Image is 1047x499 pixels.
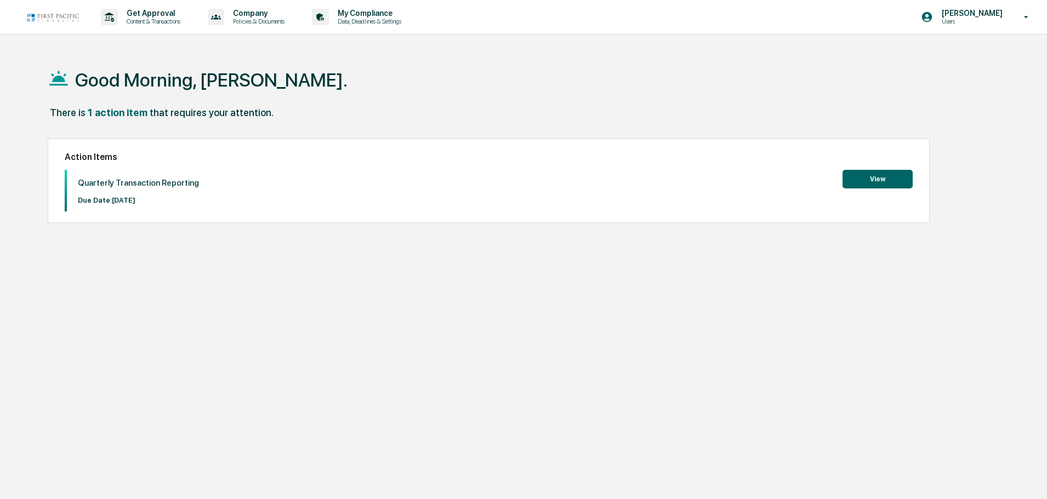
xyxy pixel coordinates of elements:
[933,9,1008,18] p: [PERSON_NAME]
[88,107,147,118] div: 1 action item
[329,9,407,18] p: My Compliance
[78,178,199,188] p: Quarterly Transaction Reporting
[118,9,186,18] p: Get Approval
[224,9,290,18] p: Company
[26,12,79,22] img: logo
[329,18,407,25] p: Data, Deadlines & Settings
[50,107,86,118] div: There is
[224,18,290,25] p: Policies & Documents
[65,152,913,162] h2: Action Items
[118,18,186,25] p: Content & Transactions
[843,170,913,188] button: View
[933,18,1008,25] p: Users
[150,107,274,118] div: that requires your attention.
[78,196,199,204] p: Due Date: [DATE]
[843,173,913,183] a: View
[75,69,348,91] h1: Good Morning, [PERSON_NAME].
